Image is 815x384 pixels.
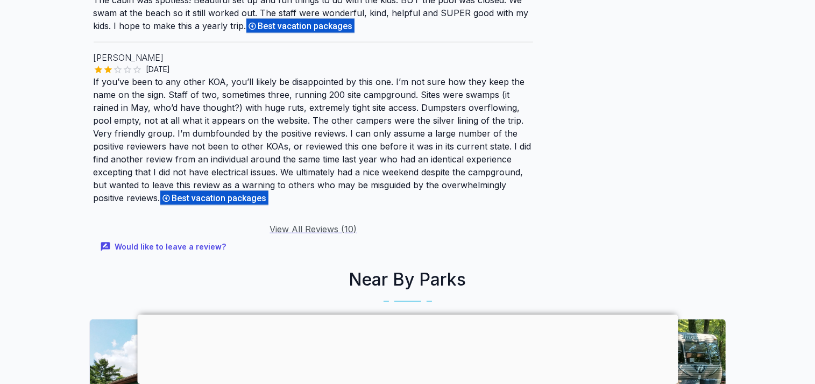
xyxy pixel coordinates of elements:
h2: Near By Parks [85,267,731,293]
div: Best vacation packages [246,18,355,33]
span: [DATE] [142,64,175,75]
span: Best vacation packages [172,193,270,203]
a: View All Reviews (10) [270,224,357,234]
iframe: Advertisement [137,315,678,381]
div: Best vacation packages [160,190,268,205]
p: If you’ve been to any other KOA, you’ll likely be disappointed by this one. I’m not sure how they... [94,75,534,205]
button: Would like to leave a review? [94,236,235,259]
p: [PERSON_NAME] [94,51,534,64]
span: Best vacation packages [258,21,356,31]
